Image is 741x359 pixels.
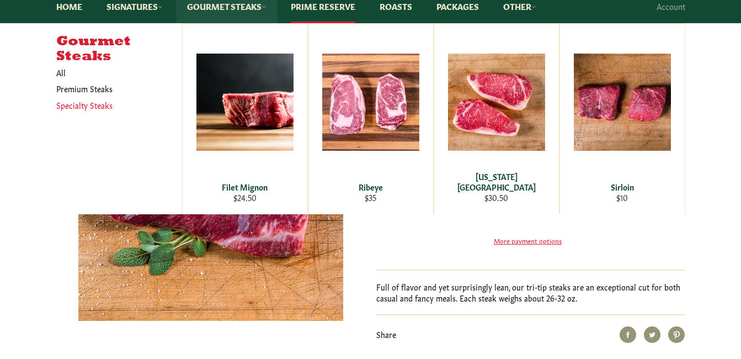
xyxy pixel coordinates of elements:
a: Premium Steaks [51,81,171,97]
span: Share [376,329,396,340]
div: [US_STATE][GEOGRAPHIC_DATA] [441,171,552,193]
div: Sirloin [567,182,678,192]
a: Filet Mignon Filet Mignon $24.50 [182,23,308,214]
div: Ribeye [315,182,426,192]
div: $24.50 [189,192,300,203]
a: Specialty Steaks [51,97,171,113]
h5: Gourmet Steaks [56,34,182,65]
a: Ribeye Ribeye $35 [308,23,434,214]
img: Sirloin [574,54,671,151]
img: Filet Mignon [196,54,294,151]
a: All [51,65,182,81]
div: $35 [315,192,426,203]
div: $30.50 [441,192,552,203]
p: Full of flavor and yet surprisingly lean, our tri-tip steaks are an exceptional cut for both casu... [376,282,685,303]
img: New York Strip [448,54,545,151]
a: More payment options [376,236,680,245]
img: Ribeye [322,54,419,151]
div: Filet Mignon [189,182,300,192]
a: Sirloin Sirloin $10 [559,23,685,214]
a: New York Strip [US_STATE][GEOGRAPHIC_DATA] $30.50 [434,23,559,214]
div: $10 [567,192,678,203]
